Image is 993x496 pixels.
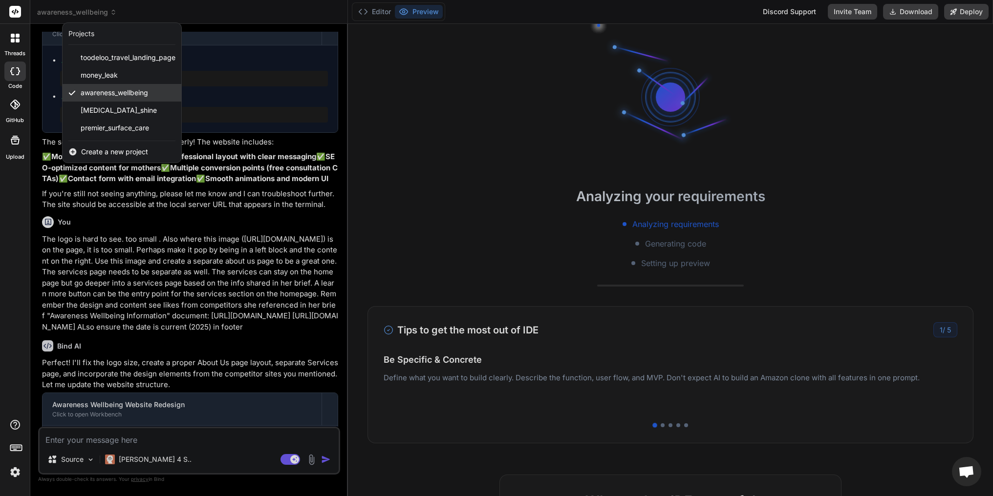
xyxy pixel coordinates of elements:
[7,464,23,480] img: settings
[6,153,24,161] label: Upload
[81,70,118,80] span: money_leak
[4,49,25,58] label: threads
[68,29,94,39] div: Projects
[81,105,157,115] span: [MEDICAL_DATA]_shine
[81,53,175,62] span: toodeloo_travel_landing_page
[6,116,24,124] label: GitHub
[8,82,22,90] label: code
[81,147,148,157] span: Create a new project
[81,88,148,98] span: awareness_wellbeing
[952,457,981,486] div: Open chat
[81,123,149,133] span: premier_surface_care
